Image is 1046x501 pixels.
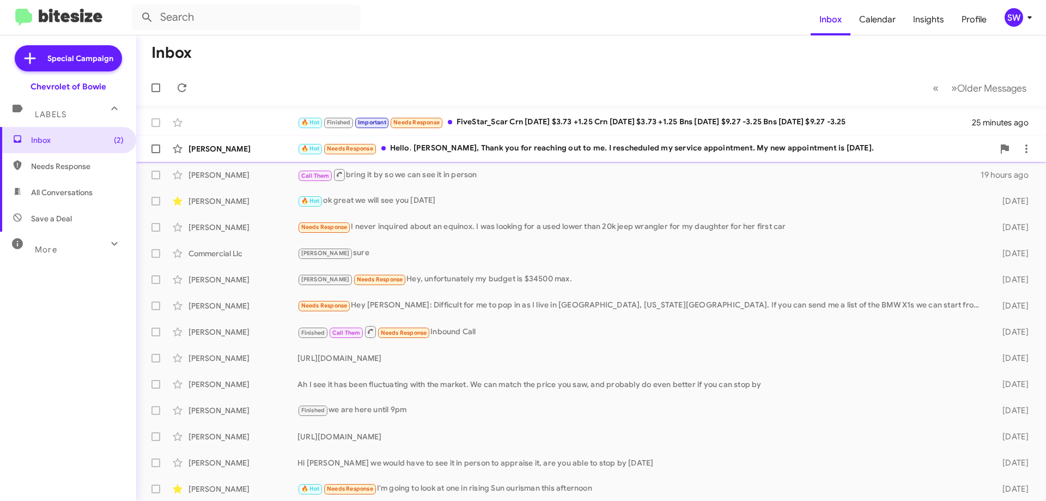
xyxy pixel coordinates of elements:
div: ok great we will see you [DATE] [297,195,985,207]
div: [DATE] [985,484,1037,494]
span: Special Campaign [47,53,113,64]
div: sure [297,247,985,259]
span: Call Them [301,172,330,179]
div: 19 hours ago [981,170,1037,180]
div: [PERSON_NAME] [188,327,297,337]
div: SW [1005,8,1023,27]
div: [DATE] [985,196,1037,207]
span: Older Messages [957,82,1026,94]
a: Calendar [850,4,904,35]
span: Needs Response [31,161,124,172]
div: Hi [PERSON_NAME] we would have to see it in person to appraise it, are you able to stop by [DATE] [297,457,985,468]
div: I'm going to look at one in rising Sun ourisman this afternoon [297,482,985,495]
span: Needs Response [301,302,348,309]
div: [PERSON_NAME] [188,484,297,494]
div: [DATE] [985,353,1037,364]
span: Finished [327,119,351,126]
div: [DATE] [985,222,1037,233]
div: [PERSON_NAME] [188,300,297,311]
span: Needs Response [327,145,373,152]
span: (2) [114,135,124,146]
button: Previous [926,77,945,99]
span: 🔥 Hot [301,197,320,204]
div: we are here until 9pm [297,404,985,417]
a: Special Campaign [15,45,122,71]
a: Inbox [811,4,850,35]
span: Finished [301,329,325,336]
div: [DATE] [985,405,1037,416]
div: [PERSON_NAME] [188,405,297,416]
span: « [933,81,939,95]
button: SW [995,8,1034,27]
div: Hello, [PERSON_NAME], Thank you for reaching out to me. I rescheduled my service appointment. My ... [297,142,994,155]
h1: Inbox [151,44,192,62]
div: [PERSON_NAME] [188,353,297,364]
div: [PERSON_NAME] [188,170,297,180]
span: [PERSON_NAME] [301,276,350,283]
div: [PERSON_NAME] [188,222,297,233]
div: [PERSON_NAME] [188,274,297,285]
div: Chevrolet of Bowie [31,81,106,92]
span: Important [358,119,386,126]
div: 25 minutes ago [972,117,1037,128]
div: bring it by so we can see it in person [297,168,981,182]
span: 🔥 Hot [301,145,320,152]
div: Hey, unfortunately my budget is $34500 max. [297,273,985,286]
div: [DATE] [985,300,1037,311]
nav: Page navigation example [927,77,1033,99]
div: [DATE] [985,274,1037,285]
span: Needs Response [301,224,348,231]
span: » [951,81,957,95]
span: Labels [35,110,66,119]
div: [PERSON_NAME] [188,143,297,154]
div: [DATE] [985,379,1037,390]
div: Ah I see it has been fluctuating with the market. We can match the price you saw, and probably do... [297,379,985,390]
div: [PERSON_NAME] [188,457,297,468]
span: 🔥 Hot [301,119,320,126]
div: [DATE] [985,248,1037,259]
div: [DATE] [985,431,1037,442]
span: Inbox [31,135,124,146]
div: FiveStar_Scar Crn [DATE] $3.73 +1.25 Crn [DATE] $3.73 +1.25 Bns [DATE] $9.27 -3.25 Bns [DATE] $9.... [297,116,972,129]
span: Needs Response [393,119,440,126]
span: Needs Response [327,485,373,492]
div: [DATE] [985,327,1037,337]
div: [URL][DOMAIN_NAME] [297,353,985,364]
div: [PERSON_NAME] [188,379,297,390]
span: Needs Response [357,276,403,283]
a: Insights [904,4,953,35]
div: Commercial Llc [188,248,297,259]
span: More [35,245,57,255]
input: Search [132,4,361,31]
span: Save a Deal [31,213,72,224]
span: 🔥 Hot [301,485,320,492]
div: I never inquired about an equinox. I was looking for a used lower than 20k jeep wrangler for my d... [297,221,985,233]
div: [DATE] [985,457,1037,468]
span: All Conversations [31,187,93,198]
div: [URL][DOMAIN_NAME] [297,431,985,442]
a: Profile [953,4,995,35]
span: Needs Response [381,329,427,336]
div: Inbound Call [297,325,985,339]
span: [PERSON_NAME] [301,250,350,257]
div: [PERSON_NAME] [188,196,297,207]
span: Call Them [332,329,361,336]
div: [PERSON_NAME] [188,431,297,442]
div: Hey [PERSON_NAME]: Difficult for me to pop in as I live in [GEOGRAPHIC_DATA], [US_STATE][GEOGRAPH... [297,299,985,312]
button: Next [945,77,1033,99]
span: Finished [301,407,325,414]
